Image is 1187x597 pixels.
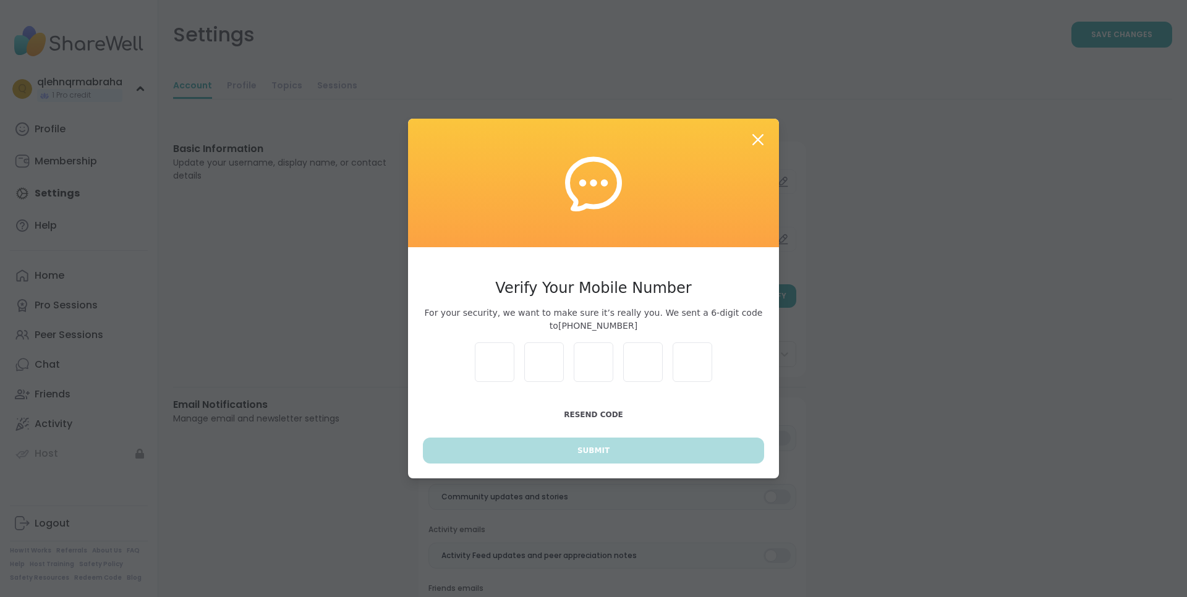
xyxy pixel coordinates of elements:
[423,307,764,332] span: For your security, we want to make sure it’s really you. We sent a 6-digit code to [PHONE_NUMBER]
[423,402,764,428] button: Resend Code
[423,438,764,464] button: Submit
[423,277,764,299] h3: Verify Your Mobile Number
[564,410,623,419] span: Resend Code
[577,445,610,456] span: Submit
